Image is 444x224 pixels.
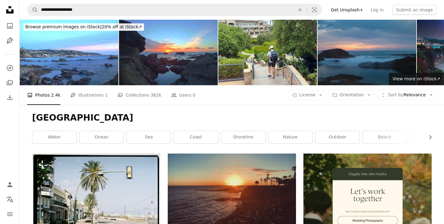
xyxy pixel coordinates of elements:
[4,20,16,32] a: Photos
[218,20,317,85] img: Laguna Beach - Mounting
[318,20,416,85] img: Long exposure of rocks in waves
[4,77,16,89] a: Collections
[388,92,426,98] span: Relevance
[268,131,312,143] a: nature
[293,4,307,16] button: Clear
[363,131,407,143] a: beach
[32,112,432,123] h1: [GEOGRAPHIC_DATA]
[70,85,108,105] a: Illustrations 1
[168,189,296,194] a: sunset over horizon
[327,5,367,15] a: Get Unsplash+
[80,131,124,143] a: ocean
[4,34,16,47] a: Illustrations
[388,92,403,97] span: Sort by
[150,92,161,98] span: 382k
[221,131,265,143] a: shoreline
[289,90,327,100] button: License
[4,62,16,74] a: Explore
[174,131,218,143] a: coast
[392,5,437,15] button: Submit an image
[367,5,387,15] a: Log in
[4,193,16,206] button: Language
[119,20,218,85] img: Long exposure of ocean rocks at sunset
[339,92,364,97] span: Orientation
[27,4,322,16] form: Find visuals sitewide
[20,20,148,34] a: Browse premium images on iStock|20% off at iStock↗
[171,85,195,105] a: Users 0
[4,91,16,104] a: Download History
[4,178,16,191] a: Log in / Sign up
[315,131,360,143] a: outdoor
[389,73,444,85] a: View more on iStock↗
[425,131,432,143] button: scroll list to the right
[4,208,16,220] button: Menu
[23,23,144,31] div: 20% off at iStock ↗
[329,90,375,100] button: Orientation
[117,85,161,105] a: Collections 382k
[32,131,76,143] a: water
[193,92,195,98] span: 0
[25,24,101,29] span: Browse premium images on iStock |
[377,90,437,100] button: Sort byRelevance
[20,20,118,85] img: Long exposure of ocean rocks at sunset
[307,4,322,16] button: Visual search
[27,4,38,16] button: Search Unsplash
[299,92,316,97] span: License
[105,92,108,98] span: 1
[393,76,440,81] span: View more on iStock ↗
[32,194,160,199] a: A sunny road with palm trees and buildings.
[127,131,171,143] a: sea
